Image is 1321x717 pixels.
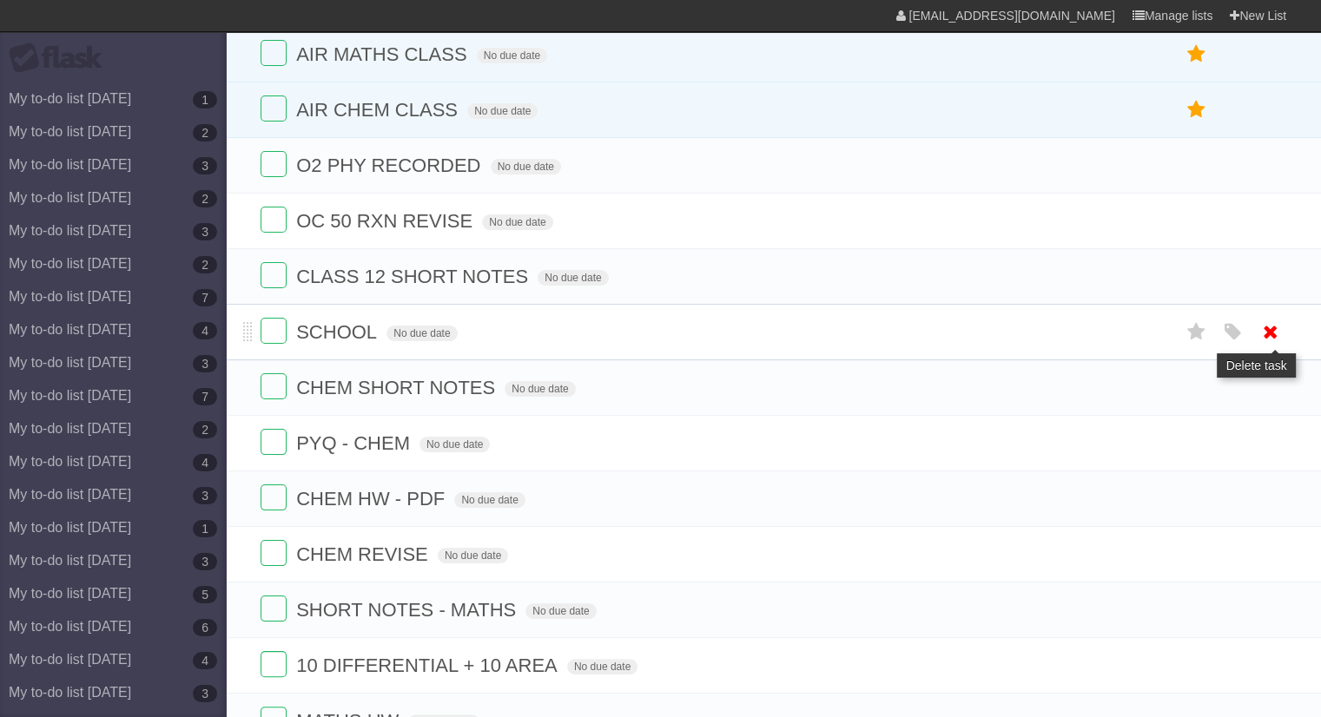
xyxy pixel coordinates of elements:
[296,655,562,676] span: 10 DIFFERENTIAL + 10 AREA
[193,124,217,141] b: 2
[261,373,287,399] label: Done
[525,603,596,619] span: No due date
[1180,95,1213,124] label: Star task
[261,207,287,233] label: Done
[296,599,520,621] span: SHORT NOTES - MATHS
[296,321,381,343] span: SCHOOL
[296,377,499,398] span: CHEM SHORT NOTES
[261,151,287,177] label: Done
[296,543,433,565] span: CHEM REVISE
[193,421,217,438] b: 2
[261,429,287,455] label: Done
[296,432,414,454] span: PYQ - CHEM
[193,190,217,207] b: 2
[296,155,485,176] span: O2 PHY RECORDED
[193,322,217,339] b: 4
[296,266,532,287] span: CLASS 12 SHORT NOTES
[296,43,471,65] span: AIR MATHS CLASS
[261,40,287,66] label: Done
[261,484,287,510] label: Done
[505,381,575,397] span: No due date
[386,326,457,341] span: No due date
[193,553,217,570] b: 3
[491,159,561,174] span: No due date
[261,651,287,677] label: Done
[193,454,217,471] b: 4
[567,659,637,674] span: No due date
[9,43,113,74] div: Flask
[261,595,287,622] label: Done
[193,652,217,669] b: 4
[467,103,538,119] span: No due date
[193,619,217,636] b: 6
[482,214,552,230] span: No due date
[296,210,477,232] span: OC 50 RXN REVISE
[261,318,287,344] label: Done
[193,520,217,537] b: 1
[193,223,217,240] b: 3
[193,157,217,174] b: 3
[193,289,217,306] b: 7
[477,48,547,63] span: No due date
[193,91,217,109] b: 1
[193,256,217,273] b: 2
[193,388,217,405] b: 7
[261,95,287,122] label: Done
[419,437,490,452] span: No due date
[454,492,525,508] span: No due date
[261,540,287,566] label: Done
[538,270,608,286] span: No due date
[193,685,217,702] b: 3
[1180,318,1213,346] label: Star task
[296,488,449,510] span: CHEM HW - PDF
[296,99,462,121] span: AIR CHEM CLASS
[261,262,287,288] label: Done
[1180,40,1213,69] label: Star task
[193,586,217,603] b: 5
[193,487,217,504] b: 3
[438,548,508,563] span: No due date
[193,355,217,372] b: 3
